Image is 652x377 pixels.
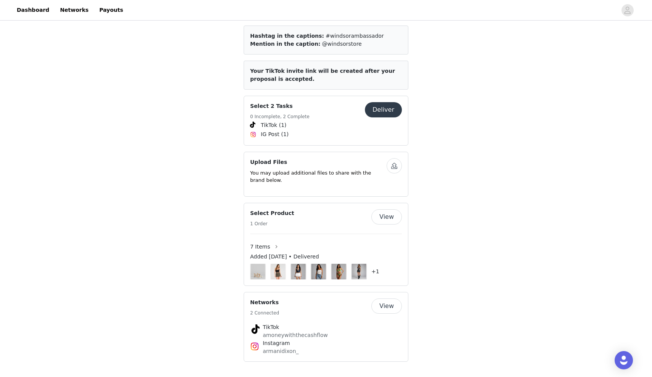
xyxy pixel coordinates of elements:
h5: 2 Connected [250,310,279,316]
h4: Select 2 Tasks [250,102,310,110]
span: Mention in the caption: [250,41,320,47]
img: Image Background Blur [331,262,347,281]
h5: 1 Order [250,220,294,227]
p: armanidixon_ [263,347,389,355]
span: @windsorstore [322,41,362,47]
span: Added [DATE] • Delivered [250,253,319,261]
img: Ultra Trendy Cutout Tube Top [312,264,325,279]
div: Networks [244,292,408,362]
img: Image Background Blur [250,262,266,281]
img: Keep It Cool Mid-Rise Acid-Wash Denim Skort [352,264,366,279]
img: Instagram Icon [250,132,256,138]
div: Select Product [244,203,408,286]
button: View [371,298,402,314]
a: Dashboard [12,2,54,19]
img: Image Background Blur [291,262,306,281]
img: Image Background Blur [351,262,367,281]
h4: Select Product [250,209,294,217]
img: Elevated Moments Ruffle Mini Skirt [291,264,305,279]
img: Heat Wave V-Cut Bikini Bottoms [332,264,345,279]
p: You may upload additional files to share with the brand below. [250,169,387,184]
img: Instagram Icon [250,342,259,351]
h4: Networks [250,298,279,306]
span: TikTok (1) [261,121,286,129]
span: IG Post (1) [261,130,289,138]
button: View [371,209,402,225]
span: Hashtag in the captions: [250,33,324,39]
h4: TikTok [263,323,389,331]
h5: 0 Incomplete, 2 Complete [250,113,310,120]
img: Chasing You Mid-Rise Leopard Denim Mini Skirt [271,264,285,279]
div: Open Intercom Messenger [615,351,633,369]
img: Image Background Blur [270,262,286,281]
span: Your TikTok invite link will be created after your proposal is accepted. [250,68,395,82]
img: Image Background Blur [311,262,326,281]
p: amoneywiththecashflow [263,331,389,339]
span: 7 Items [250,243,270,251]
a: Networks [55,2,93,19]
h4: Upload Files [250,158,387,166]
div: Select 2 Tasks [244,96,408,146]
button: Deliver [365,102,402,117]
h4: Instagram [263,339,389,347]
span: #windsorambassador [326,33,384,39]
a: Payouts [95,2,128,19]
img: Party Ready Strappy Platform Block Heels [251,264,265,279]
h4: +1 [371,268,379,276]
div: avatar [624,4,631,16]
